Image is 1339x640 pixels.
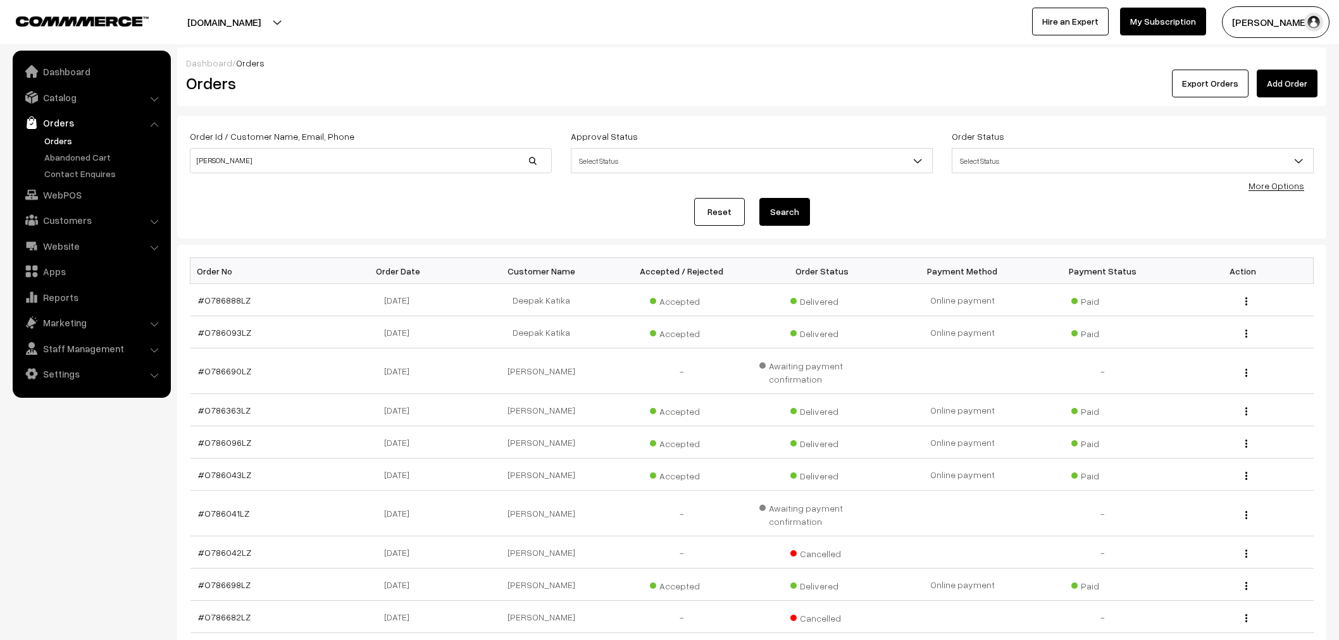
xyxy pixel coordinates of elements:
td: [PERSON_NAME] [471,601,611,633]
img: Menu [1245,550,1247,558]
span: Paid [1071,324,1135,340]
a: Contact Enquires [41,167,166,180]
th: Payment Method [892,258,1033,284]
td: [PERSON_NAME] [471,394,611,426]
button: Export Orders [1172,70,1249,97]
td: [DATE] [330,426,471,458]
img: Menu [1245,297,1247,305]
span: Orders [236,58,265,68]
a: Hire an Expert [1032,8,1109,35]
span: Accepted [650,292,713,308]
td: - [611,491,752,536]
a: #O786096LZ [198,437,251,448]
th: Accepted / Rejected [611,258,752,284]
th: Payment Status [1033,258,1173,284]
span: Delivered [790,466,854,483]
a: WebPOS [16,183,166,206]
td: [DATE] [330,491,471,536]
td: Deepak Katika [471,316,611,348]
h2: Orders [186,73,551,93]
td: [PERSON_NAME] [471,536,611,569]
button: [DOMAIN_NAME] [143,6,305,38]
img: Menu [1245,472,1247,480]
td: - [611,348,752,394]
a: Reports [16,286,166,309]
td: [DATE] [330,316,471,348]
span: Accepted [650,466,713,483]
span: Select Status [952,150,1313,172]
td: [PERSON_NAME] [471,458,611,491]
span: Accepted [650,434,713,450]
td: - [611,536,752,569]
a: More Options [1249,180,1304,191]
th: Order Date [330,258,471,284]
th: Order No [190,258,331,284]
span: Select Status [571,148,933,173]
a: Settings [16,362,166,385]
span: Paid [1071,292,1135,308]
a: Website [16,235,166,257]
label: Order Id / Customer Name, Email, Phone [190,130,354,143]
span: Select Status [571,150,932,172]
a: #O786043LZ [198,469,251,480]
td: [PERSON_NAME] [471,426,611,458]
a: #O786041LZ [198,508,249,519]
img: Menu [1245,407,1247,415]
a: Staff Management [16,337,166,360]
button: [PERSON_NAME] [1222,6,1330,38]
span: Delivered [790,402,854,418]
a: #O786690LZ [198,366,251,376]
a: COMMMERCE [16,13,127,28]
td: Online payment [892,316,1033,348]
th: Action [1173,258,1314,284]
th: Order Status [752,258,892,284]
span: Delivered [790,292,854,308]
td: Online payment [892,394,1033,426]
td: [DATE] [330,348,471,394]
th: Customer Name [471,258,611,284]
a: #O786682LZ [198,612,251,622]
span: Paid [1071,434,1135,450]
td: Online payment [892,426,1033,458]
a: Apps [16,260,166,283]
img: COMMMERCE [16,16,149,26]
a: Reset [694,198,745,226]
a: Marketing [16,311,166,334]
a: #O786698LZ [198,579,251,590]
td: - [1033,348,1173,394]
span: Awaiting payment confirmation [759,356,885,386]
td: [PERSON_NAME] [471,569,611,601]
span: Paid [1071,402,1135,418]
a: #O786042LZ [198,547,251,558]
td: Online payment [892,569,1033,601]
span: Cancelled [790,608,854,625]
span: Accepted [650,324,713,340]
td: [DATE] [330,458,471,491]
span: Awaiting payment confirmation [759,498,885,528]
td: Deepak Katika [471,284,611,316]
td: Online payment [892,284,1033,316]
button: Search [759,198,810,226]
img: Menu [1245,511,1247,519]
a: My Subscription [1120,8,1206,35]
span: Delivered [790,324,854,340]
a: #O786093LZ [198,327,251,338]
a: Orders [41,134,166,147]
span: Paid [1071,576,1135,593]
label: Approval Status [571,130,638,143]
a: #O786888LZ [198,295,251,305]
span: Paid [1071,466,1135,483]
td: [DATE] [330,601,471,633]
img: Menu [1245,329,1247,338]
span: Cancelled [790,544,854,560]
label: Order Status [952,130,1004,143]
span: Accepted [650,576,713,593]
a: Orders [16,111,166,134]
td: - [611,601,752,633]
img: Menu [1245,440,1247,448]
td: Online payment [892,458,1033,491]
img: user [1304,13,1323,32]
input: Order Id / Customer Name / Customer Email / Customer Phone [190,148,552,173]
div: / [186,56,1317,70]
span: Accepted [650,402,713,418]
